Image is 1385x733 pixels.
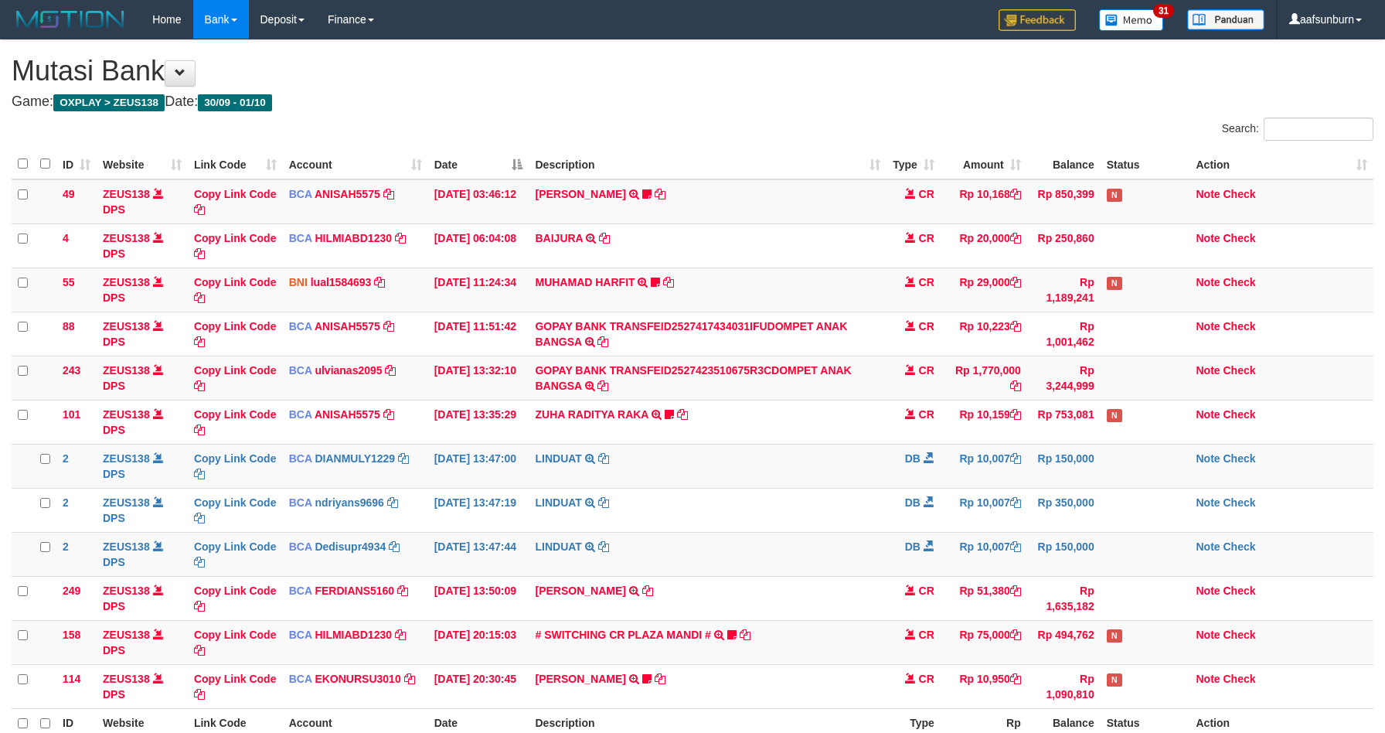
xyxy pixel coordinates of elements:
[941,149,1027,179] th: Amount: activate to sort column ascending
[1223,452,1256,465] a: Check
[1223,408,1256,421] a: Check
[597,336,608,348] a: Copy GOPAY BANK TRANSFEID2527417434031IFUDOMPET ANAK BANGSA to clipboard
[1027,149,1101,179] th: Balance
[428,356,529,400] td: [DATE] 13:32:10
[1196,540,1220,553] a: Note
[535,188,625,200] a: [PERSON_NAME]
[1187,9,1264,30] img: panduan.png
[919,276,934,288] span: CR
[919,232,934,244] span: CR
[535,232,583,244] a: BAIJURA
[63,188,75,200] span: 49
[103,408,150,421] a: ZEUS138
[103,364,150,377] a: ZEUS138
[1101,149,1190,179] th: Status
[598,452,609,465] a: Copy LINDUAT to clipboard
[677,408,688,421] a: Copy ZUHA RADITYA RAKA to clipboard
[919,408,934,421] span: CR
[1223,188,1256,200] a: Check
[941,532,1027,576] td: Rp 10,007
[1107,189,1122,202] span: Has Note
[599,232,610,244] a: Copy BAIJURA to clipboard
[535,408,648,421] a: ZUHA RADITYA RAKA
[289,540,312,553] span: BCA
[655,673,665,685] a: Copy AHMAD AGUSTI to clipboard
[428,664,529,708] td: [DATE] 20:30:45
[1010,408,1021,421] a: Copy Rp 10,159 to clipboard
[905,540,920,553] span: DB
[1223,673,1256,685] a: Check
[535,496,581,509] a: LINDUAT
[63,673,80,685] span: 114
[1107,629,1122,643] span: Has Note
[597,380,608,392] a: Copy GOPAY BANK TRANSFEID2527423510675R3CDOMPET ANAK BANGSA to clipboard
[1027,223,1101,268] td: Rp 250,860
[97,312,188,356] td: DPS
[535,585,625,597] a: [PERSON_NAME]
[289,496,312,509] span: BCA
[12,94,1373,110] h4: Game: Date:
[97,268,188,312] td: DPS
[397,585,408,597] a: Copy FERDIANS5160 to clipboard
[598,496,609,509] a: Copy LINDUAT to clipboard
[1107,277,1122,290] span: Has Note
[198,94,272,111] span: 30/09 - 01/10
[598,540,609,553] a: Copy LINDUAT to clipboard
[1027,532,1101,576] td: Rp 150,000
[12,8,129,31] img: MOTION_logo.png
[63,232,69,244] span: 4
[97,356,188,400] td: DPS
[428,488,529,532] td: [DATE] 13:47:19
[905,452,920,465] span: DB
[1010,232,1021,244] a: Copy Rp 20,000 to clipboard
[535,452,581,465] a: LINDUAT
[63,452,69,465] span: 2
[63,364,80,377] span: 243
[1107,409,1122,422] span: Has Note
[194,673,277,701] a: Copy Link Code
[919,188,934,200] span: CR
[56,149,97,179] th: ID: activate to sort column ascending
[919,673,934,685] span: CR
[1196,276,1220,288] a: Note
[194,188,277,216] a: Copy Link Code
[1027,620,1101,664] td: Rp 494,762
[194,408,277,436] a: Copy Link Code
[1027,268,1101,312] td: Rp 1,189,241
[103,673,150,685] a: ZEUS138
[1196,452,1220,465] a: Note
[194,496,277,524] a: Copy Link Code
[1196,188,1220,200] a: Note
[740,629,750,641] a: Copy # SWITCHING CR PLAZA MANDI # to clipboard
[315,585,394,597] a: FERDIANS5160
[1099,9,1164,31] img: Button%20Memo.svg
[289,585,312,597] span: BCA
[1223,496,1256,509] a: Check
[1027,179,1101,224] td: Rp 850,399
[385,364,396,377] a: Copy ulvianas2095 to clipboard
[289,364,312,377] span: BCA
[311,276,372,288] a: lual1584693
[1189,149,1373,179] th: Action: activate to sort column ascending
[535,276,635,288] a: MUHAMAD HARFIT
[63,629,80,641] span: 158
[315,496,384,509] a: ndriyans9696
[941,488,1027,532] td: Rp 10,007
[283,149,428,179] th: Account: activate to sort column ascending
[535,673,625,685] a: [PERSON_NAME]
[999,9,1076,31] img: Feedback.jpg
[97,488,188,532] td: DPS
[97,400,188,444] td: DPS
[428,532,529,576] td: [DATE] 13:47:44
[103,232,150,244] a: ZEUS138
[941,356,1027,400] td: Rp 1,770,000
[103,629,150,641] a: ZEUS138
[315,452,395,465] a: DIANMULY1229
[535,364,851,392] a: GOPAY BANK TRANSFEID2527423510675R3CDOMPET ANAK BANGSA
[1027,356,1101,400] td: Rp 3,244,999
[315,232,392,244] a: HILMIABD1230
[1196,496,1220,509] a: Note
[53,94,165,111] span: OXPLAY > ZEUS138
[97,149,188,179] th: Website: activate to sort column ascending
[188,149,283,179] th: Link Code: activate to sort column ascending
